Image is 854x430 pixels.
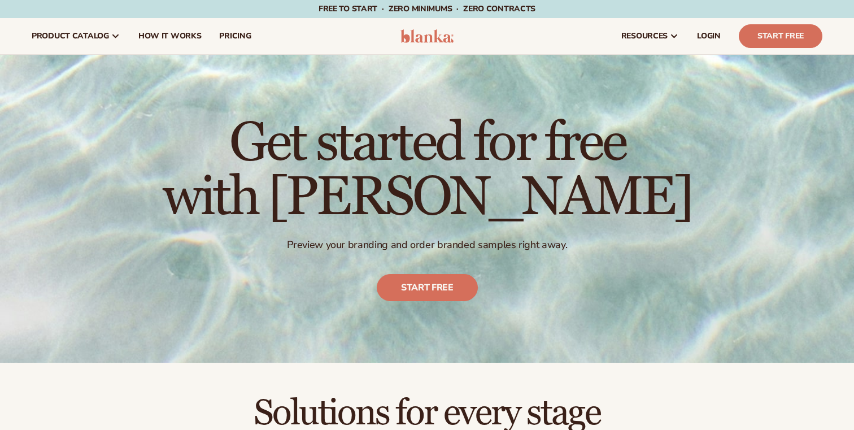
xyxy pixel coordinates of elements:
a: resources [612,18,688,54]
a: How It Works [129,18,211,54]
span: pricing [219,32,251,41]
a: product catalog [23,18,129,54]
p: Preview your branding and order branded samples right away. [163,238,692,251]
a: Start Free [739,24,822,48]
span: product catalog [32,32,109,41]
a: pricing [210,18,260,54]
img: logo [400,29,454,43]
span: LOGIN [697,32,721,41]
h1: Get started for free with [PERSON_NAME] [163,116,692,225]
a: Start free [377,274,478,301]
a: LOGIN [688,18,730,54]
span: Free to start · ZERO minimums · ZERO contracts [319,3,535,14]
span: How It Works [138,32,202,41]
span: resources [621,32,668,41]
